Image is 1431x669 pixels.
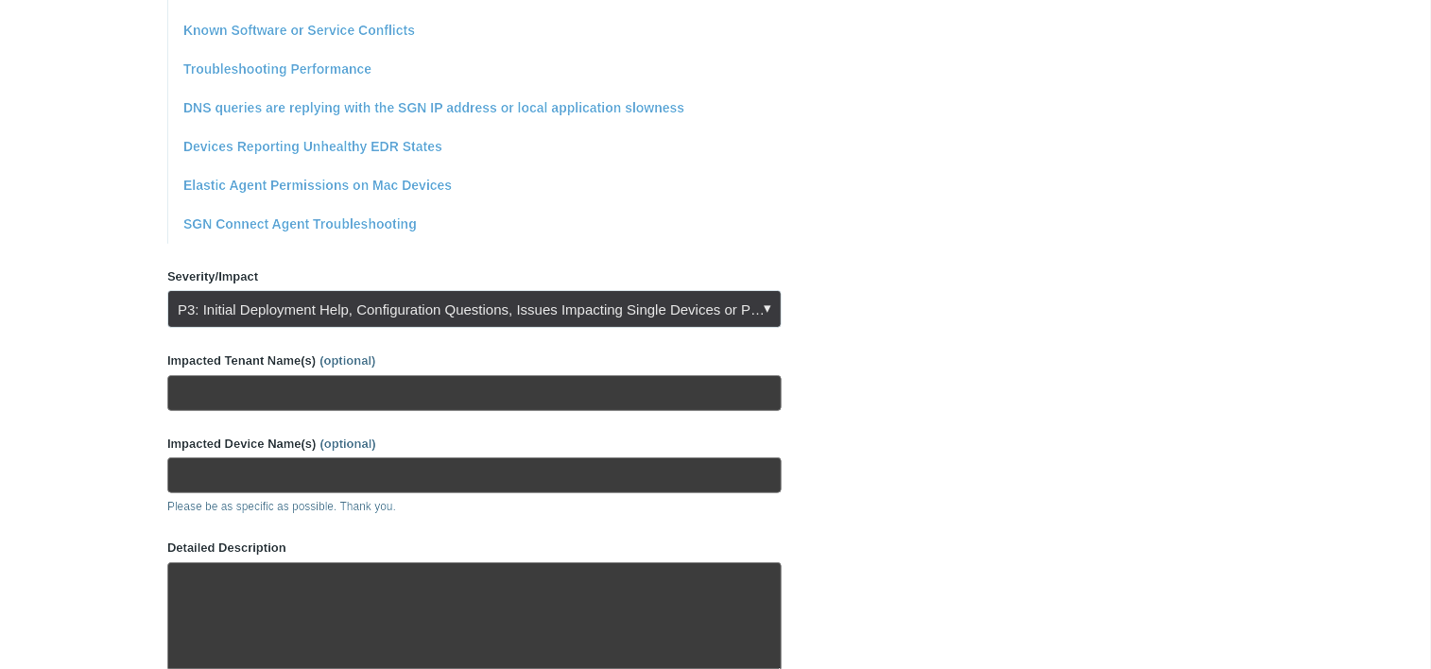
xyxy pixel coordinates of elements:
[319,353,375,368] span: (optional)
[183,61,371,77] a: Troubleshooting Performance
[183,178,452,193] a: Elastic Agent Permissions on Mac Devices
[183,100,684,115] a: DNS queries are replying with the SGN IP address or local application slowness
[167,539,782,557] label: Detailed Description
[167,267,782,286] label: Severity/Impact
[167,290,782,328] a: P3: Initial Deployment Help, Configuration Questions, Issues Impacting Single Devices or Past Out...
[320,437,376,451] span: (optional)
[183,23,415,38] a: Known Software or Service Conflicts
[183,139,442,154] a: Devices Reporting Unhealthy EDR States
[183,216,417,232] a: SGN Connect Agent Troubleshooting
[167,435,782,454] label: Impacted Device Name(s)
[167,352,782,370] label: Impacted Tenant Name(s)
[167,498,782,515] p: Please be as specific as possible. Thank you.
